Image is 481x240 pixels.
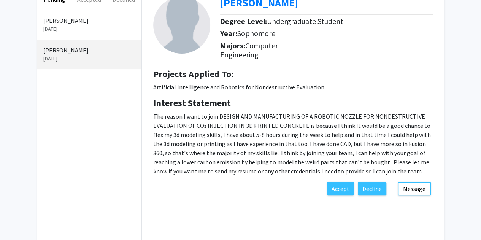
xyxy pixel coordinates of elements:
p: [PERSON_NAME] [43,46,135,55]
p: [DATE] [43,25,135,33]
button: Accept [327,182,354,195]
b: Degree Level: [220,16,267,26]
iframe: Chat [6,206,32,234]
b: Projects Applied To: [153,68,233,80]
button: Decline [358,182,386,195]
span: Sophomore [237,29,275,38]
b: Year: [220,29,237,38]
p: [PERSON_NAME] [43,16,135,25]
b: Interest Statement [153,97,231,109]
p: The reason I want to join DESIGN AND MANUFACTURING OF A ROBOTIC NOZZLE FOR NONDESTRUCTIVE EVALUAT... [153,112,433,176]
p: Artificial Intelligence and Robotics for Nondestructive Evaluation [153,83,433,92]
b: Majors: [220,41,245,50]
p: [DATE] [43,55,135,63]
span: Undergraduate Student [267,16,343,26]
span: Computer Engineering [220,41,278,59]
button: Message [398,182,431,195]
